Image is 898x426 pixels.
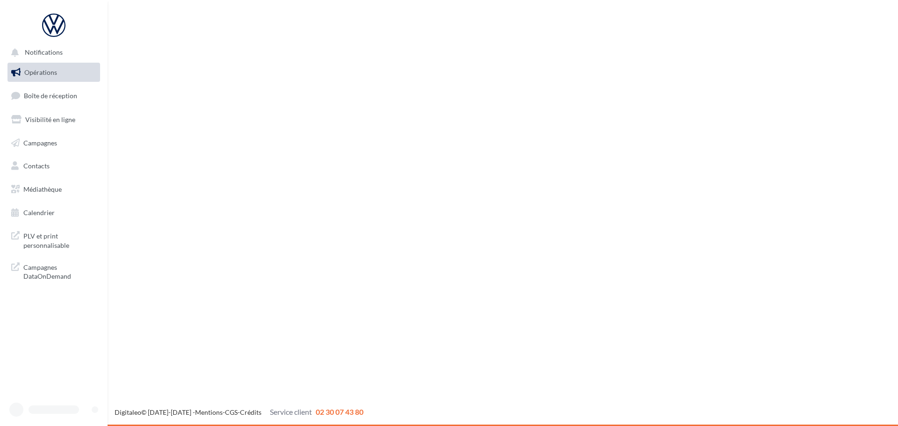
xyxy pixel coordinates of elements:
[24,92,77,100] span: Boîte de réception
[25,49,63,57] span: Notifications
[23,162,50,170] span: Contacts
[6,110,102,130] a: Visibilité en ligne
[6,203,102,223] a: Calendrier
[6,226,102,253] a: PLV et print personnalisable
[240,408,261,416] a: Crédits
[23,138,57,146] span: Campagnes
[23,230,96,250] span: PLV et print personnalisable
[270,407,312,416] span: Service client
[6,133,102,153] a: Campagnes
[6,63,102,82] a: Opérations
[6,180,102,199] a: Médiathèque
[6,156,102,176] a: Contacts
[115,408,141,416] a: Digitaleo
[225,408,238,416] a: CGS
[24,68,57,76] span: Opérations
[6,257,102,285] a: Campagnes DataOnDemand
[25,116,75,123] span: Visibilité en ligne
[23,209,55,217] span: Calendrier
[316,407,363,416] span: 02 30 07 43 80
[6,86,102,106] a: Boîte de réception
[195,408,223,416] a: Mentions
[23,261,96,281] span: Campagnes DataOnDemand
[23,185,62,193] span: Médiathèque
[115,408,363,416] span: © [DATE]-[DATE] - - -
